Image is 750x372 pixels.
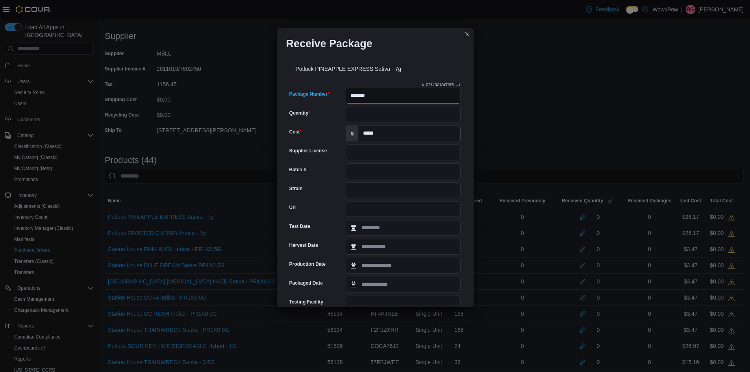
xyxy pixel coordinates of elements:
[289,185,303,192] label: Strain
[346,126,358,141] label: $
[289,280,323,286] label: Packaged Date
[289,261,326,267] label: Production Date
[289,110,310,116] label: Quantity
[346,277,461,292] input: Press the down key to open a popover containing a calendar.
[422,81,461,88] p: # of Characters = 7
[346,258,461,274] input: Press the down key to open a popover containing a calendar.
[289,91,330,97] label: Package Number
[289,223,310,229] label: Test Date
[286,37,372,50] h1: Receive Package
[289,204,296,211] label: Url
[289,167,306,173] label: Batch #
[289,242,318,248] label: Harvest Date
[346,220,461,236] input: Press the down key to open a popover containing a calendar.
[289,299,323,305] label: Testing Facility
[289,148,327,154] label: Supplier License
[289,129,302,135] label: Cost
[346,239,461,255] input: Press the down key to open a popover containing a calendar.
[463,30,472,39] button: Closes this modal window
[286,56,464,78] div: Potluck PINEAPPLE EXPRESS Sativa - 7g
